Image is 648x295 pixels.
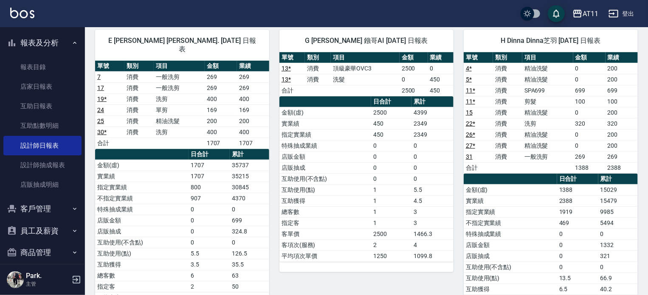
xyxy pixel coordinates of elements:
[124,115,154,126] td: 消費
[95,259,189,270] td: 互助獲得
[237,138,269,149] td: 1707
[428,85,454,96] td: 450
[230,149,269,160] th: 累計
[205,93,237,104] td: 400
[411,118,454,129] td: 2349
[522,74,573,85] td: 精油洗髮
[522,151,573,162] td: 一般洗剪
[230,171,269,182] td: 35215
[573,96,606,107] td: 100
[371,129,411,140] td: 450
[522,63,573,74] td: 精油洗髮
[3,175,82,194] a: 店販抽成明細
[573,74,606,85] td: 0
[205,104,237,115] td: 169
[230,226,269,237] td: 324.8
[124,82,154,93] td: 消費
[522,118,573,129] td: 洗剪
[493,52,522,63] th: 類別
[573,162,606,173] td: 1388
[95,160,189,171] td: 金額(虛)
[573,107,606,118] td: 0
[371,250,411,261] td: 1250
[598,217,638,228] td: 5494
[95,226,189,237] td: 店販抽成
[3,136,82,155] a: 設計師日報表
[279,173,371,184] td: 互助使用(不含點)
[95,61,124,72] th: 單號
[522,140,573,151] td: 精油洗髮
[598,284,638,295] td: 40.2
[154,71,205,82] td: 一般洗剪
[237,93,269,104] td: 400
[105,37,259,53] span: E [PERSON_NAME] [PERSON_NAME]. [DATE] 日報表
[598,184,638,195] td: 15029
[598,273,638,284] td: 66.9
[97,73,101,80] a: 7
[400,74,428,85] td: 0
[573,63,606,74] td: 0
[573,140,606,151] td: 0
[464,162,493,173] td: 合計
[371,162,411,173] td: 0
[371,107,411,118] td: 2500
[606,63,638,74] td: 200
[279,228,371,239] td: 客單價
[305,52,330,63] th: 類別
[411,96,454,107] th: 累計
[371,140,411,151] td: 0
[3,220,82,242] button: 員工及薪資
[26,272,69,280] h5: Park.
[371,195,411,206] td: 1
[237,115,269,126] td: 200
[466,153,473,160] a: 31
[493,107,522,118] td: 消費
[189,182,230,193] td: 800
[605,6,638,22] button: 登出
[95,270,189,281] td: 總客數
[371,239,411,250] td: 2
[606,129,638,140] td: 200
[411,151,454,162] td: 0
[464,273,557,284] td: 互助使用(點)
[205,71,237,82] td: 269
[598,195,638,206] td: 15479
[189,215,230,226] td: 0
[557,273,598,284] td: 13.5
[557,174,598,185] th: 日合計
[279,162,371,173] td: 店販抽成
[474,37,628,45] span: H Dinna Dinna芝羽 [DATE] 日報表
[279,52,305,63] th: 單號
[464,239,557,250] td: 店販金額
[205,138,237,149] td: 1707
[522,107,573,118] td: 精油洗髮
[411,228,454,239] td: 1466.3
[371,118,411,129] td: 450
[606,140,638,151] td: 200
[154,82,205,93] td: 一般洗剪
[411,162,454,173] td: 0
[154,93,205,104] td: 洗剪
[493,129,522,140] td: 消費
[557,206,598,217] td: 1919
[279,239,371,250] td: 客項次(服務)
[573,85,606,96] td: 699
[464,250,557,261] td: 店販抽成
[279,184,371,195] td: 互助使用(點)
[464,184,557,195] td: 金額(虛)
[230,281,269,292] td: 50
[230,182,269,193] td: 30845
[3,57,82,77] a: 報表目錄
[7,271,24,288] img: Person
[411,217,454,228] td: 3
[189,160,230,171] td: 1707
[279,85,305,96] td: 合計
[95,237,189,248] td: 互助使用(不含點)
[493,96,522,107] td: 消費
[557,261,598,273] td: 0
[493,140,522,151] td: 消費
[290,37,443,45] span: G [PERSON_NAME] 鏹哥AI [DATE] 日報表
[3,264,82,286] button: 資料設定
[371,173,411,184] td: 0
[97,118,104,124] a: 25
